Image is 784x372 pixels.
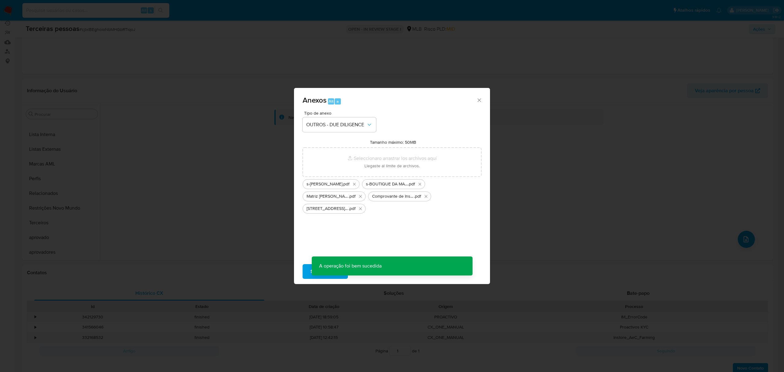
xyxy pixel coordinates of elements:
span: OUTROS - DUE DILIGENCE [306,122,366,128]
button: OUTROS - DUE DILIGENCE [303,117,376,132]
span: a [337,98,339,104]
span: .pdf [349,193,356,199]
button: Eliminar Comprovante de Inscrição e de Situação Cadastral.pdf [422,193,430,200]
span: Anexos [303,95,326,105]
span: Subir arquivo [311,265,340,278]
span: Cancelar [358,265,378,278]
button: Subir arquivo [303,264,348,279]
span: Comprovante de Inscrição e de Situação Cadastral [372,193,414,199]
span: [STREET_ADDRESS] Tamandaré - Google Maps [307,206,349,212]
span: s-[PERSON_NAME] [307,181,342,187]
p: A operação foi bem sucedida [312,256,389,275]
button: Eliminar s-BOUTIQUE DA MAJU LTDA.pdf [416,180,424,188]
ul: Archivos seleccionados [303,177,481,214]
span: .pdf [342,181,349,187]
span: .pdf [349,206,356,212]
button: Cerrar [476,97,482,103]
span: .pdf [414,193,421,199]
span: .pdf [408,181,415,187]
span: Tipo de anexo [304,111,378,115]
span: s-BOUTIQUE DA MAJU LTDA [366,181,408,187]
span: Alt [329,98,334,104]
button: Eliminar Matriz de Risco KYC - BOUTIQUE DA MAJU LTDA.xlsx - Planilhas Google.pdf [357,193,364,200]
button: Eliminar s-DENIZE FERREIRA ROCHA.pdf [351,180,358,188]
button: Eliminar 154 Av. Tamandaré - Google Maps.pdf [357,205,364,212]
span: Matriz [PERSON_NAME] KYC - BOUTIQUE DA MAJU LTDA.xlsx - Planilhas Google [307,193,349,199]
label: Tamanho máximo: 50MB [370,139,416,145]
